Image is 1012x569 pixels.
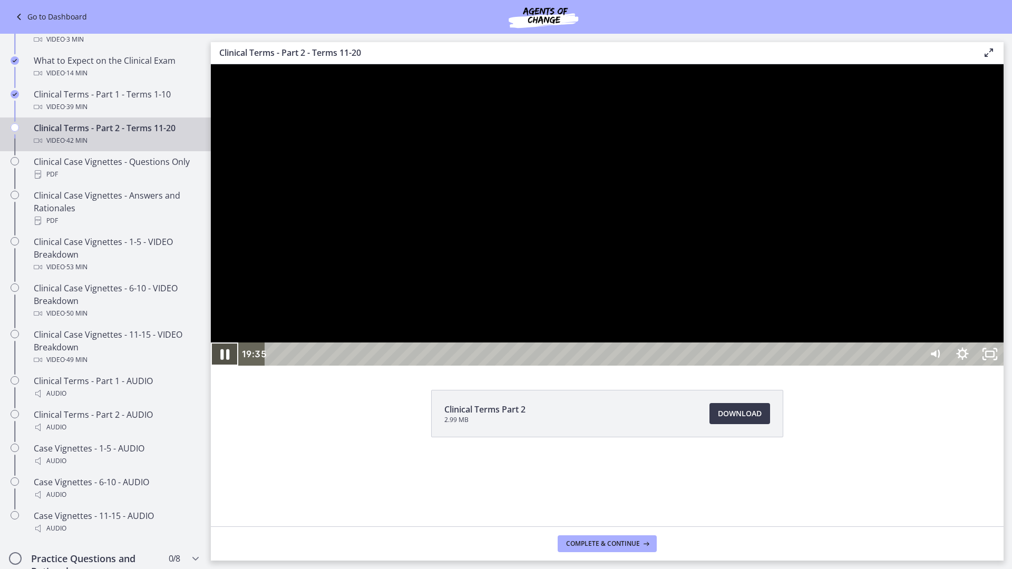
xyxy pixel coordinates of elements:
div: Clinical Terms - Part 2 - AUDIO [34,408,198,434]
span: 2.99 MB [444,416,526,424]
div: Video [34,67,198,80]
div: Clinical Terms - Part 1 - AUDIO [34,375,198,400]
a: Download [709,403,770,424]
span: Clinical Terms Part 2 [444,403,526,416]
div: Video [34,33,198,46]
h3: Clinical Terms - Part 2 - Terms 11-20 [219,46,966,59]
div: Case Vignettes - 1-5 - AUDIO [34,442,198,467]
div: Video [34,307,198,320]
button: Show settings menu [738,278,765,301]
div: Case Vignettes - 6-10 - AUDIO [34,476,198,501]
div: Clinical Terms - Part 2 - Terms 11-20 [34,122,198,147]
div: Video [34,101,198,113]
i: Completed [11,56,19,65]
span: · 53 min [65,261,87,273]
span: Complete & continue [566,539,640,548]
span: · 49 min [65,354,87,366]
div: Clinical Case Vignettes - 6-10 - VIDEO Breakdown [34,282,198,320]
div: Clinical Case Vignettes - 11-15 - VIDEO Breakdown [34,328,198,366]
img: Agents of Change [480,4,607,30]
div: Video [34,134,198,147]
button: Unfullscreen [765,278,793,301]
span: · 42 min [65,134,87,147]
div: Audio [34,421,198,434]
div: Clinical Terms - Part 1 - Terms 1-10 [34,88,198,113]
div: PDF [34,168,198,181]
div: Case Vignettes - 11-15 - AUDIO [34,509,198,535]
iframe: Video Lesson [211,64,1004,366]
div: Audio [34,387,198,400]
span: · 3 min [65,33,84,46]
div: Clinical Case Vignettes - Answers and Rationales [34,189,198,227]
div: Clinical Case Vignettes - 1-5 - VIDEO Breakdown [34,236,198,273]
div: Clinical Case Vignettes - Questions Only [34,155,198,181]
i: Completed [11,90,19,99]
div: Audio [34,522,198,535]
button: Mute [711,278,738,301]
div: PDF [34,214,198,227]
span: · 50 min [65,307,87,320]
a: Go to Dashboard [13,11,87,23]
div: Video [34,354,198,366]
div: What to Expect on the Clinical Exam [34,54,198,80]
span: 0 / 8 [169,552,180,565]
span: · 14 min [65,67,87,80]
span: Download [718,407,762,420]
div: Audio [34,488,198,501]
div: Video [34,261,198,273]
div: Audio [34,455,198,467]
button: Complete & continue [558,535,657,552]
span: · 39 min [65,101,87,113]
